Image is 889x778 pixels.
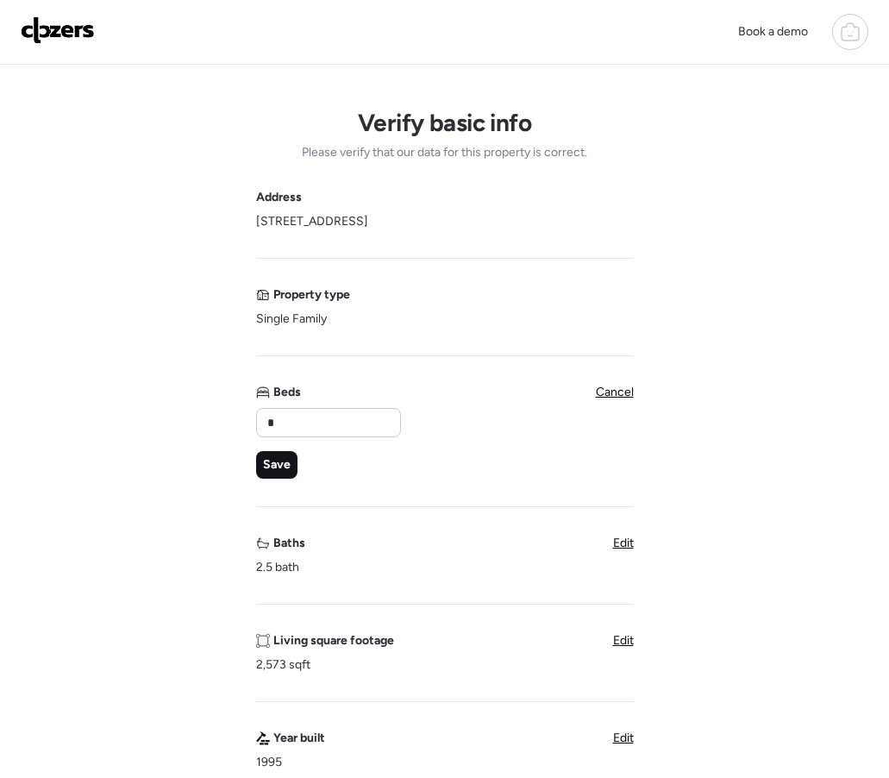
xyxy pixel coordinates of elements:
[738,24,808,39] span: Book a demo
[273,384,301,401] span: Beds
[256,189,302,206] span: Address
[263,456,291,474] span: Save
[273,535,305,552] span: Baths
[256,559,299,576] span: 2.5 bath
[256,656,310,674] span: 2,573 sqft
[358,108,531,137] h1: Verify basic info
[613,731,634,745] span: Edit
[613,536,634,550] span: Edit
[613,633,634,648] span: Edit
[273,730,325,747] span: Year built
[273,286,350,304] span: Property type
[256,754,282,771] span: 1995
[302,144,587,161] span: Please verify that our data for this property is correct.
[273,632,394,649] span: Living square footage
[256,213,368,230] span: [STREET_ADDRESS]
[596,385,634,399] span: Cancel
[256,311,327,328] span: Single Family
[21,16,95,44] img: Logo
